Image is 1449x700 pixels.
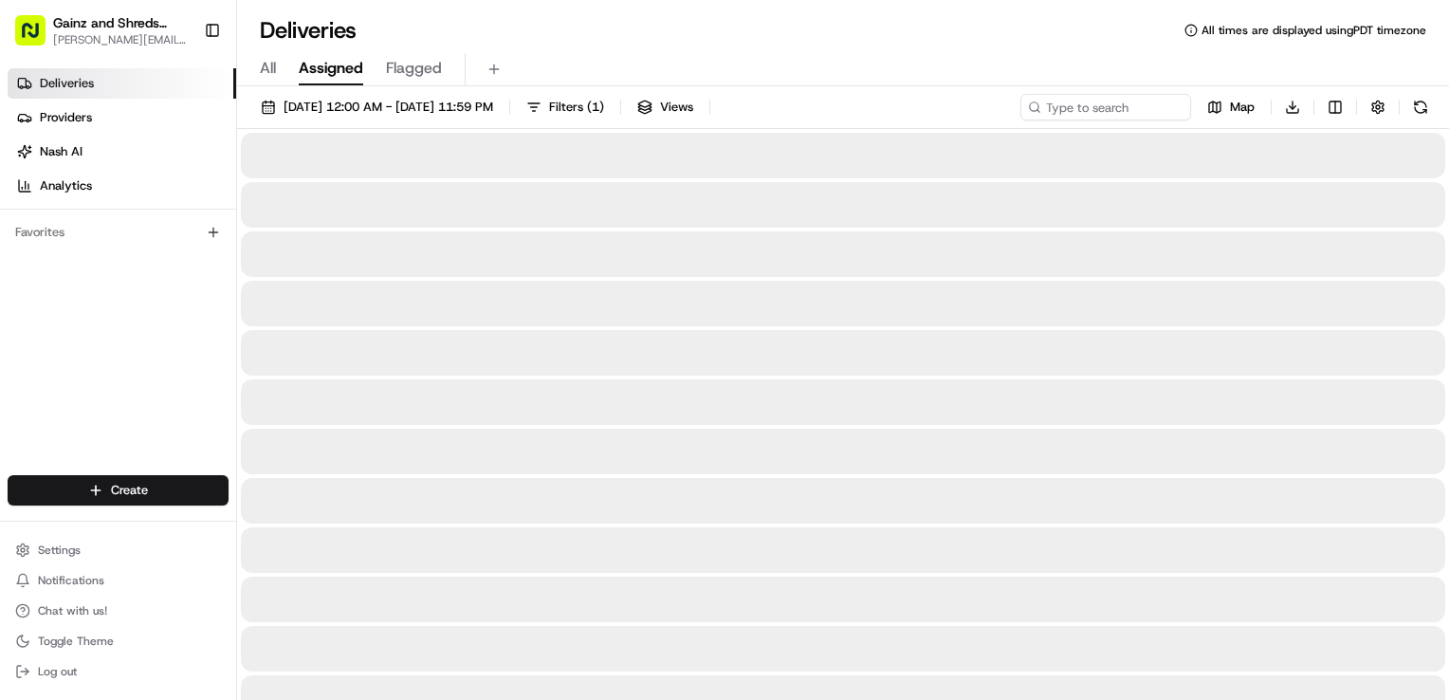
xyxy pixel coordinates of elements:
[38,573,104,588] span: Notifications
[38,634,114,649] span: Toggle Theme
[38,664,77,679] span: Log out
[252,94,502,120] button: [DATE] 12:00 AM - [DATE] 11:59 PM
[111,482,148,499] span: Create
[1201,23,1426,38] span: All times are displayed using PDT timezone
[260,57,276,80] span: All
[8,137,236,167] a: Nash AI
[260,15,357,46] h1: Deliveries
[8,567,229,594] button: Notifications
[38,603,107,618] span: Chat with us!
[8,8,196,53] button: Gainz and Shreds Meal Prep[PERSON_NAME][EMAIL_ADDRESS][DOMAIN_NAME]
[53,13,189,32] button: Gainz and Shreds Meal Prep
[8,217,229,248] div: Favorites
[1020,94,1191,120] input: Type to search
[386,57,442,80] span: Flagged
[8,102,236,133] a: Providers
[8,68,236,99] a: Deliveries
[1407,94,1434,120] button: Refresh
[40,109,92,126] span: Providers
[587,99,604,116] span: ( 1 )
[8,658,229,685] button: Log out
[8,598,229,624] button: Chat with us!
[8,475,229,506] button: Create
[8,171,236,201] a: Analytics
[284,99,493,116] span: [DATE] 12:00 AM - [DATE] 11:59 PM
[40,143,83,160] span: Nash AI
[629,94,702,120] button: Views
[518,94,613,120] button: Filters(1)
[1230,99,1255,116] span: Map
[40,75,94,92] span: Deliveries
[549,99,604,116] span: Filters
[1199,94,1263,120] button: Map
[38,543,81,558] span: Settings
[8,628,229,654] button: Toggle Theme
[53,32,189,47] button: [PERSON_NAME][EMAIL_ADDRESS][DOMAIN_NAME]
[8,537,229,563] button: Settings
[299,57,363,80] span: Assigned
[40,177,92,194] span: Analytics
[660,99,693,116] span: Views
